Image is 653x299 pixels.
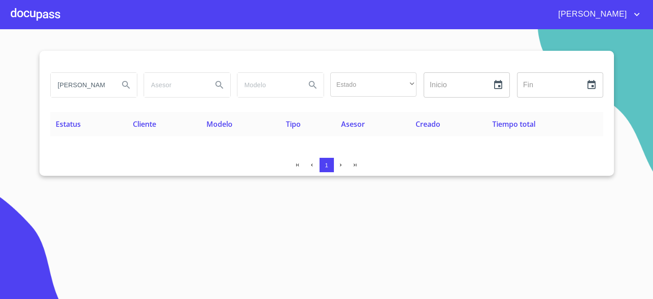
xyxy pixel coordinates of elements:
span: Creado [416,119,440,129]
input: search [237,73,298,97]
button: account of current user [552,7,642,22]
input: search [51,73,112,97]
span: Modelo [206,119,232,129]
span: Cliente [133,119,156,129]
span: [PERSON_NAME] [552,7,631,22]
span: Tipo [286,119,301,129]
span: 1 [325,162,328,169]
button: Search [115,74,137,96]
button: 1 [320,158,334,172]
input: search [144,73,205,97]
div: ​ [330,72,416,97]
span: Tiempo total [492,119,535,129]
button: Search [209,74,230,96]
button: Search [302,74,324,96]
span: Estatus [56,119,81,129]
span: Asesor [341,119,365,129]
